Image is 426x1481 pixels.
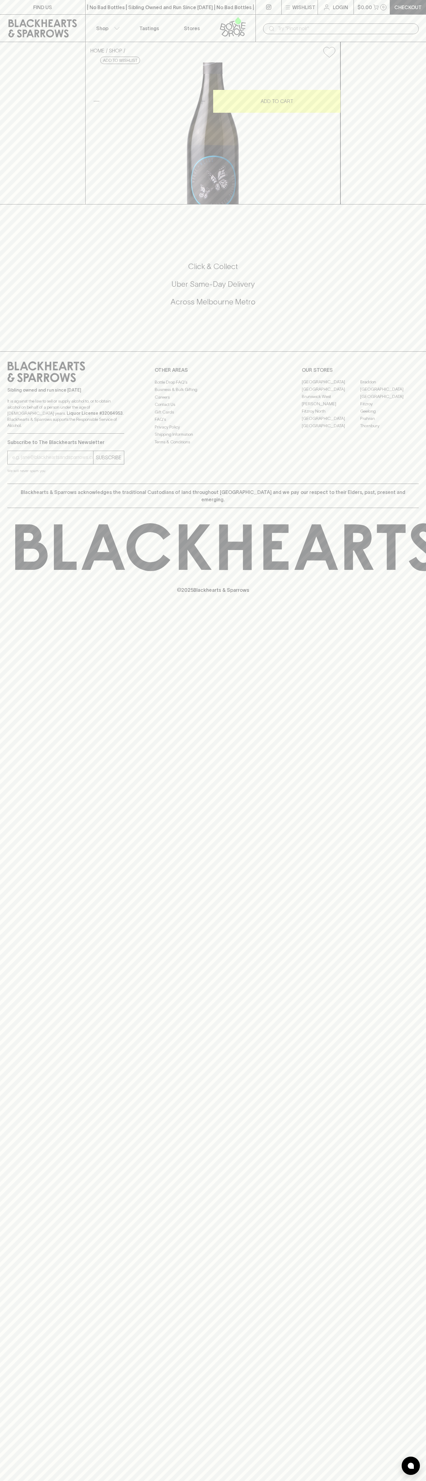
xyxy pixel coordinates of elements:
img: 40776.png [86,62,340,204]
a: Fitzroy North [302,408,360,415]
a: Prahran [360,415,419,422]
p: We will never spam you [7,468,124,474]
p: Blackhearts & Sparrows acknowledges the traditional Custodians of land throughout [GEOGRAPHIC_DAT... [12,488,414,503]
a: HOME [90,48,104,53]
button: Add to wishlist [321,44,338,60]
p: Sibling owned and run since [DATE] [7,387,124,393]
h5: Click & Collect [7,261,419,272]
a: Careers [155,393,272,401]
a: [GEOGRAPHIC_DATA] [302,386,360,393]
button: Shop [86,15,128,42]
a: Thornbury [360,422,419,430]
p: Login [333,4,348,11]
p: Subscribe to The Blackhearts Newsletter [7,439,124,446]
p: OTHER AREAS [155,366,272,374]
p: 0 [382,5,385,9]
a: Bottle Drop FAQ's [155,378,272,386]
p: Shop [96,25,108,32]
a: [GEOGRAPHIC_DATA] [360,386,419,393]
button: Add to wishlist [100,57,140,64]
input: Try "Pinot noir" [278,24,414,34]
a: Privacy Policy [155,423,272,431]
h5: Across Melbourne Metro [7,297,419,307]
a: Braddon [360,378,419,386]
a: Geelong [360,408,419,415]
a: Stores [171,15,213,42]
input: e.g. jane@blackheartsandsparrows.com.au [12,453,93,462]
a: [GEOGRAPHIC_DATA] [302,415,360,422]
h5: Uber Same-Day Delivery [7,279,419,289]
button: ADD TO CART [213,90,340,113]
div: Call to action block [7,237,419,339]
a: [PERSON_NAME] [302,400,360,408]
a: [GEOGRAPHIC_DATA] [302,422,360,430]
p: FIND US [33,4,52,11]
p: Stores [184,25,200,32]
p: OUR STORES [302,366,419,374]
p: Tastings [139,25,159,32]
strong: Liquor License #32064953 [67,411,123,416]
p: It is against the law to sell or supply alcohol to, or to obtain alcohol on behalf of a person un... [7,398,124,428]
a: [GEOGRAPHIC_DATA] [360,393,419,400]
a: Gift Cards [155,408,272,416]
a: Business & Bulk Gifting [155,386,272,393]
a: Terms & Conditions [155,438,272,446]
button: SUBSCRIBE [93,451,124,464]
p: Wishlist [292,4,315,11]
p: ADD TO CART [261,98,293,105]
p: SUBSCRIBE [96,454,121,461]
a: [GEOGRAPHIC_DATA] [302,378,360,386]
p: $0.00 [357,4,372,11]
a: Brunswick West [302,393,360,400]
a: Contact Us [155,401,272,408]
a: FAQ's [155,416,272,423]
a: Shipping Information [155,431,272,438]
p: Checkout [394,4,422,11]
img: bubble-icon [408,1463,414,1469]
a: Fitzroy [360,400,419,408]
a: SHOP [109,48,122,53]
a: Tastings [128,15,171,42]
